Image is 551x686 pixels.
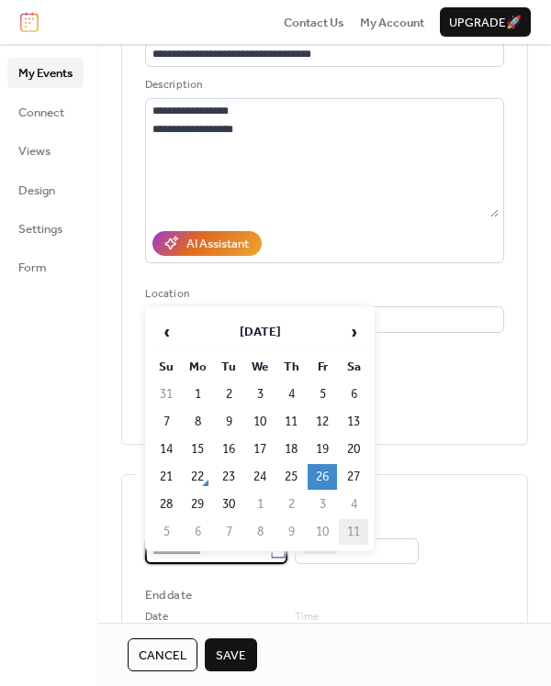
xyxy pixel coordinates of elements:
a: Form [7,252,84,282]
th: Sa [339,354,368,380]
td: 30 [214,492,243,517]
span: Save [216,647,246,665]
td: 5 [308,382,337,407]
a: Views [7,136,84,165]
td: 7 [214,519,243,545]
a: My Account [360,13,424,31]
div: AI Assistant [186,235,249,253]
td: 8 [183,409,212,435]
td: 24 [245,464,275,490]
td: 3 [245,382,275,407]
td: 23 [214,464,243,490]
th: Mo [183,354,212,380]
td: 7 [152,409,181,435]
span: Contact Us [284,14,344,32]
td: 11 [339,519,368,545]
td: 15 [183,437,212,462]
td: 28 [152,492,181,517]
div: Description [145,76,500,94]
td: 29 [183,492,212,517]
span: ‹ [152,314,180,350]
td: 21 [152,464,181,490]
button: Cancel [128,638,197,671]
img: logo [20,12,39,32]
td: 16 [214,437,243,462]
span: Design [18,182,55,200]
button: Upgrade🚀 [440,7,531,37]
span: My Account [360,14,424,32]
td: 3 [308,492,337,517]
div: End date [145,586,192,604]
div: Location [145,285,500,304]
a: Settings [7,214,84,243]
td: 5 [152,519,181,545]
td: 1 [183,382,212,407]
td: 22 [183,464,212,490]
span: Upgrade 🚀 [449,14,522,32]
th: We [245,354,275,380]
span: Time [295,608,319,626]
a: Contact Us [284,13,344,31]
td: 18 [276,437,306,462]
td: 10 [245,409,275,435]
td: 1 [245,492,275,517]
td: 6 [183,519,212,545]
td: 9 [276,519,306,545]
span: › [340,314,367,350]
th: Th [276,354,306,380]
span: Connect [18,104,64,122]
span: Form [18,259,47,277]
a: My Events [7,58,84,87]
td: 2 [214,382,243,407]
td: 31 [152,382,181,407]
td: 13 [339,409,368,435]
td: 10 [308,519,337,545]
a: Design [7,175,84,205]
td: 4 [339,492,368,517]
td: 25 [276,464,306,490]
span: Cancel [139,647,186,665]
th: Su [152,354,181,380]
td: 20 [339,437,368,462]
span: My Events [18,64,73,83]
td: 4 [276,382,306,407]
span: Date [145,608,168,626]
td: 17 [245,437,275,462]
td: 2 [276,492,306,517]
td: 8 [245,519,275,545]
td: 12 [308,409,337,435]
td: 11 [276,409,306,435]
td: 19 [308,437,337,462]
th: [DATE] [183,313,337,352]
a: Connect [7,97,84,127]
td: 26 [308,464,337,490]
button: AI Assistant [152,231,262,255]
td: 9 [214,409,243,435]
span: Views [18,142,51,160]
td: 14 [152,437,181,462]
th: Tu [214,354,243,380]
th: Fr [308,354,337,380]
span: Settings [18,220,62,238]
td: 6 [339,382,368,407]
td: 27 [339,464,368,490]
button: Save [205,638,257,671]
